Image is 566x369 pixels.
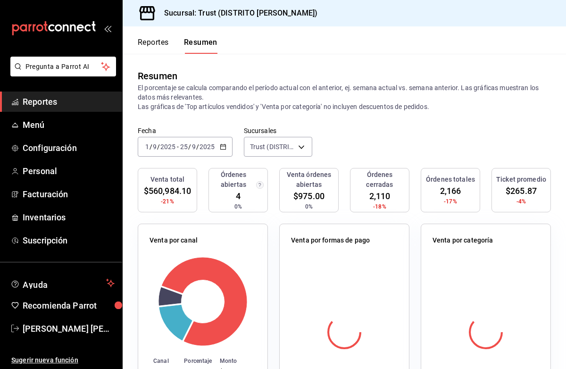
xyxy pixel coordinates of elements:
span: -17% [444,197,457,206]
button: Reportes [138,38,169,54]
h3: Ticket promedio [496,175,546,184]
span: -21% [161,197,174,206]
span: -18% [373,202,386,211]
span: / [196,143,199,151]
span: 2,166 [440,184,461,197]
span: $265.87 [506,184,537,197]
input: -- [152,143,157,151]
span: Trust (DISTRITO [PERSON_NAME]) [250,142,295,151]
h3: Venta total [150,175,184,184]
h3: Órdenes totales [426,175,475,184]
h3: Sucursal: Trust (DISTRITO [PERSON_NAME]) [157,8,317,19]
span: Pregunta a Parrot AI [25,62,101,72]
span: Recomienda Parrot [23,299,115,312]
span: 2,110 [369,190,391,202]
span: Sugerir nueva función [11,355,115,365]
span: 0% [234,202,242,211]
label: Fecha [138,127,233,134]
span: [PERSON_NAME] [PERSON_NAME] [23,322,115,335]
input: ---- [160,143,176,151]
span: - [177,143,179,151]
span: 4 [236,190,241,202]
th: Porcentaje [180,356,216,366]
th: Monto [216,356,267,366]
span: Ayuda [23,277,102,289]
span: Menú [23,118,115,131]
div: navigation tabs [138,38,217,54]
span: / [150,143,152,151]
button: open_drawer_menu [104,25,111,32]
input: -- [180,143,188,151]
p: Venta por formas de pago [291,235,370,245]
label: Sucursales [244,127,312,134]
button: Resumen [184,38,217,54]
span: Inventarios [23,211,115,224]
span: Facturación [23,188,115,201]
span: $975.00 [293,190,325,202]
p: Venta por canal [150,235,198,245]
span: Configuración [23,142,115,154]
span: / [188,143,191,151]
p: Venta por categoría [433,235,493,245]
span: $560,984.10 [144,184,191,197]
span: Personal [23,165,115,177]
input: ---- [199,143,215,151]
span: -4% [516,197,526,206]
span: / [157,143,160,151]
div: Resumen [138,69,177,83]
span: 0% [305,202,313,211]
th: Canal [138,356,180,366]
input: -- [191,143,196,151]
a: Pregunta a Parrot AI [7,68,116,78]
button: Pregunta a Parrot AI [10,57,116,76]
span: Suscripción [23,234,115,247]
span: Reportes [23,95,115,108]
h3: Órdenes cerradas [354,170,405,190]
p: El porcentaje se calcula comparando el período actual con el anterior, ej. semana actual vs. sema... [138,83,551,111]
input: -- [145,143,150,151]
h3: Órdenes abiertas [213,170,254,190]
h3: Venta órdenes abiertas [283,170,334,190]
